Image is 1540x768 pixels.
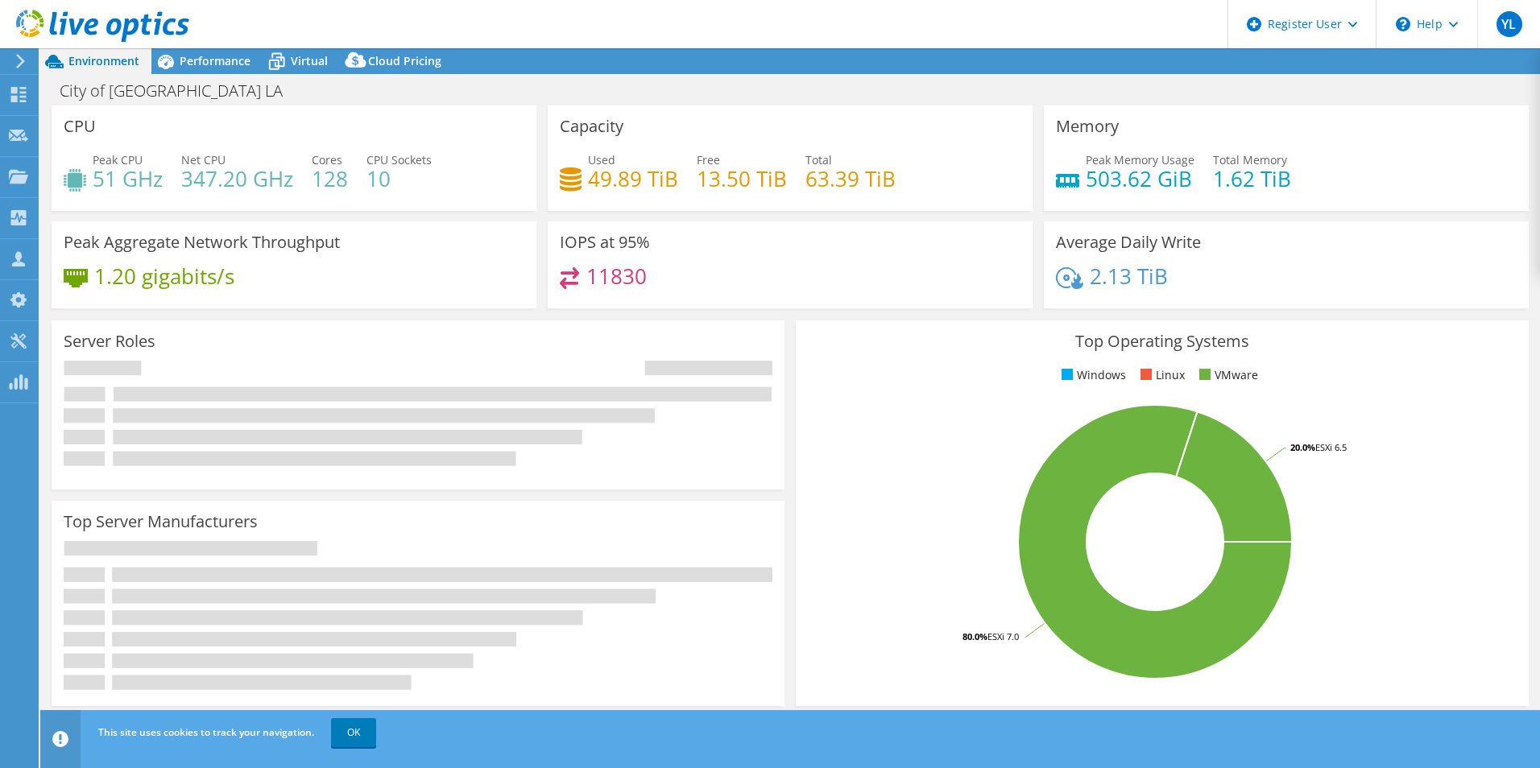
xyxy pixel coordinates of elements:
[368,53,441,68] span: Cloud Pricing
[1086,170,1194,188] h4: 503.62 GiB
[987,630,1019,642] tspan: ESXi 7.0
[64,118,96,135] h3: CPU
[1213,170,1291,188] h4: 1.62 TiB
[180,53,250,68] span: Performance
[291,53,328,68] span: Virtual
[805,152,832,167] span: Total
[312,152,342,167] span: Cores
[1056,233,1201,251] h3: Average Daily Write
[697,170,787,188] h4: 13.50 TiB
[805,170,896,188] h4: 63.39 TiB
[52,82,308,100] h1: City of [GEOGRAPHIC_DATA] LA
[808,332,1517,350] h3: Top Operating Systems
[64,233,340,251] h3: Peak Aggregate Network Throughput
[560,233,650,251] h3: IOPS at 95%
[586,267,647,285] h4: 11830
[331,718,376,747] a: OK
[1058,366,1126,384] li: Windows
[93,152,143,167] span: Peak CPU
[1086,152,1194,167] span: Peak Memory Usage
[181,170,293,188] h4: 347.20 GHz
[962,630,987,642] tspan: 80.0%
[697,152,720,167] span: Free
[93,170,163,188] h4: 51 GHz
[1195,366,1258,384] li: VMware
[98,725,314,739] span: This site uses cookies to track your navigation.
[1497,11,1522,37] span: YL
[1290,441,1315,453] tspan: 20.0%
[1136,366,1185,384] li: Linux
[1090,267,1168,285] h4: 2.13 TiB
[588,170,678,188] h4: 49.89 TiB
[560,118,623,135] h3: Capacity
[588,152,615,167] span: Used
[312,170,348,188] h4: 128
[1315,441,1347,453] tspan: ESXi 6.5
[1213,152,1287,167] span: Total Memory
[1056,118,1119,135] h3: Memory
[94,267,234,285] h4: 1.20 gigabits/s
[64,513,258,531] h3: Top Server Manufacturers
[366,170,432,188] h4: 10
[68,53,139,68] span: Environment
[181,152,226,167] span: Net CPU
[64,332,155,350] h3: Server Roles
[1396,17,1410,31] svg: \n
[366,152,432,167] span: CPU Sockets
